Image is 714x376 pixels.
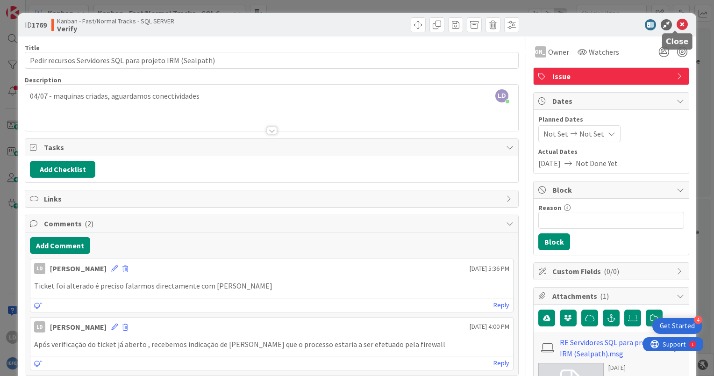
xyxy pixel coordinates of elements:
[470,322,509,332] span: [DATE] 4:00 PM
[552,95,672,107] span: Dates
[20,1,43,13] span: Support
[552,266,672,277] span: Custom Fields
[34,263,45,274] div: LD
[32,20,47,29] b: 1769
[44,218,501,229] span: Comments
[85,219,93,228] span: ( 2 )
[495,89,508,102] span: LD
[50,263,107,274] div: [PERSON_NAME]
[25,52,519,69] input: type card name here...
[535,46,546,58] div: [PERSON_NAME]
[604,267,619,276] span: ( 0/0 )
[30,161,95,178] button: Add Checklist
[30,91,514,101] p: 04/07 - maquinas criadas, aguardamos conectividades
[25,19,47,30] span: ID
[49,4,51,11] div: 1
[57,25,174,32] b: Verify
[552,71,672,82] span: Issue
[30,237,90,254] button: Add Comment
[44,142,501,153] span: Tasks
[608,363,635,373] div: [DATE]
[552,290,672,302] span: Attachments
[470,264,509,274] span: [DATE] 5:36 PM
[538,158,561,169] span: [DATE]
[589,46,619,58] span: Watchers
[666,37,689,46] h5: Close
[25,43,40,52] label: Title
[538,203,561,212] label: Reason
[57,17,174,25] span: Kanban - Fast/Normal Tracks - SQL SERVER
[652,318,702,334] div: Open Get Started checklist, remaining modules: 4
[50,321,107,333] div: [PERSON_NAME]
[34,281,509,291] p: Ticket foi alterado é preciso falarmos directamente com [PERSON_NAME]
[660,321,695,331] div: Get Started
[34,321,45,333] div: LD
[493,357,509,369] a: Reply
[25,76,61,84] span: Description
[579,128,604,139] span: Not Set
[560,337,668,359] a: RE Servidores SQL para projeto IRM (Sealpath).msg
[600,291,609,301] span: ( 1 )
[493,299,509,311] a: Reply
[538,233,570,250] button: Block
[548,46,569,58] span: Owner
[34,339,509,350] p: Após verificação do ticket já aberto , recebemos indicação de [PERSON_NAME] que o processo estari...
[576,158,618,169] span: Not Done Yet
[538,115,684,124] span: Planned Dates
[694,316,702,324] div: 4
[543,128,568,139] span: Not Set
[538,147,684,157] span: Actual Dates
[552,184,672,195] span: Block
[44,193,501,204] span: Links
